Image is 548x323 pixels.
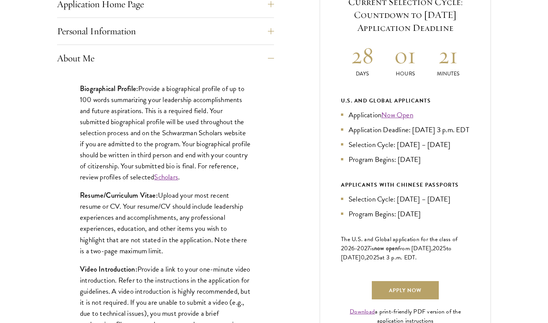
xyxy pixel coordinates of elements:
[57,49,274,67] button: About Me
[384,41,427,70] h2: 01
[80,190,158,200] strong: Resume/Curriculum Vitae:
[341,41,384,70] h2: 28
[380,253,417,262] span: at 3 p.m. EDT.
[341,124,470,135] li: Application Deadline: [DATE] 3 p.m. EDT
[384,70,427,78] p: Hours
[366,253,376,262] span: 202
[350,307,375,316] a: Download
[433,244,443,253] span: 202
[374,244,398,253] span: now open
[427,41,470,70] h2: 21
[80,83,251,183] p: Provide a biographical profile of up to 100 words summarizing your leadership accomplishments and...
[341,109,470,120] li: Application
[355,244,367,253] span: -202
[351,244,355,253] span: 6
[154,171,178,182] a: Scholars
[341,193,470,205] li: Selection Cycle: [DATE] – [DATE]
[361,253,365,262] span: 0
[341,96,470,106] div: U.S. and Global Applicants
[341,180,470,190] div: APPLICANTS WITH CHINESE PASSPORTS
[365,253,366,262] span: ,
[372,281,439,299] a: Apply Now
[341,244,451,262] span: to [DATE]
[381,109,413,120] a: Now Open
[341,70,384,78] p: Days
[57,22,274,40] button: Personal Information
[443,244,446,253] span: 5
[80,190,251,256] p: Upload your most recent resume or CV. Your resume/CV should include leadership experiences and ac...
[341,235,457,253] span: The U.S. and Global application for the class of 202
[376,253,380,262] span: 5
[398,244,433,253] span: from [DATE],
[367,244,370,253] span: 7
[80,264,137,274] strong: Video Introduction:
[341,154,470,165] li: Program Begins: [DATE]
[341,208,470,219] li: Program Begins: [DATE]
[370,244,374,253] span: is
[427,70,470,78] p: Minutes
[80,83,138,94] strong: Biographical Profile:
[341,139,470,150] li: Selection Cycle: [DATE] – [DATE]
